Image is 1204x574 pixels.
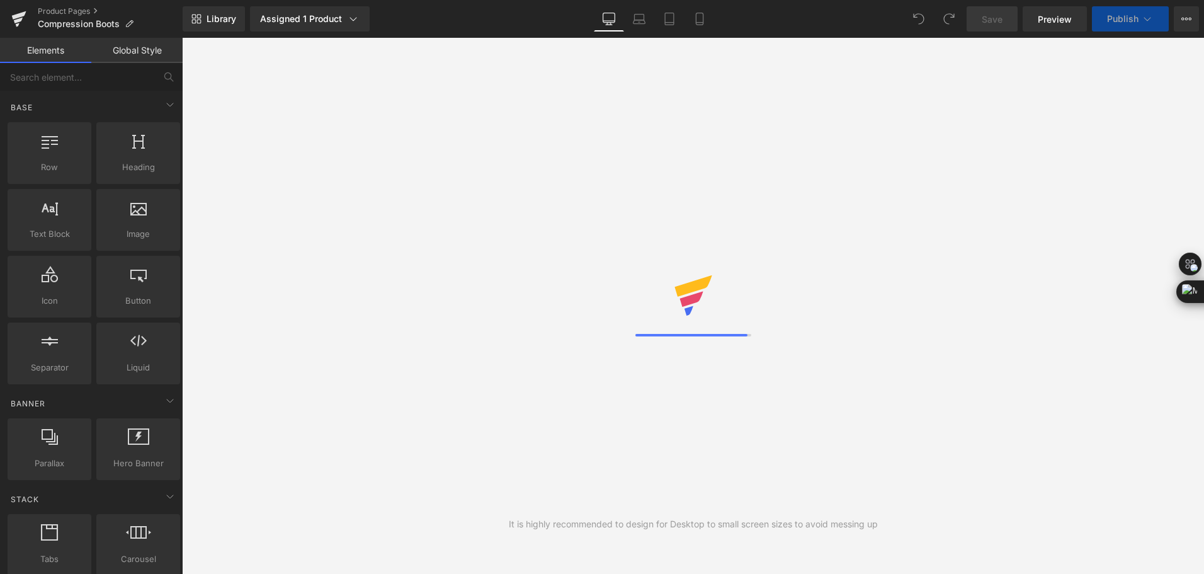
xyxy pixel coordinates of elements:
div: Assigned 1 Product [260,13,360,25]
span: Row [11,161,88,174]
span: Base [9,101,34,113]
a: Tablet [654,6,684,32]
span: Carousel [100,553,176,566]
span: Compression Boots [38,19,120,29]
span: Tabs [11,553,88,566]
span: Icon [11,294,88,307]
span: Hero Banner [100,457,176,470]
a: Laptop [624,6,654,32]
span: Preview [1038,13,1072,26]
button: Publish [1092,6,1169,32]
span: Text Block [11,227,88,241]
span: Heading [100,161,176,174]
a: New Library [183,6,245,32]
span: Separator [11,361,88,374]
span: Library [207,13,236,25]
a: Preview [1023,6,1087,32]
span: Image [100,227,176,241]
div: It is highly recommended to design for Desktop to small screen sizes to avoid messing up [509,517,878,531]
button: More [1174,6,1199,32]
span: Parallax [11,457,88,470]
a: Global Style [91,38,183,63]
a: Product Pages [38,6,183,16]
span: Button [100,294,176,307]
a: Desktop [594,6,624,32]
span: Banner [9,398,47,410]
span: Stack [9,493,40,505]
span: Publish [1107,14,1139,24]
span: Save [982,13,1002,26]
button: Redo [936,6,962,32]
a: Mobile [684,6,715,32]
button: Undo [906,6,931,32]
span: Liquid [100,361,176,374]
